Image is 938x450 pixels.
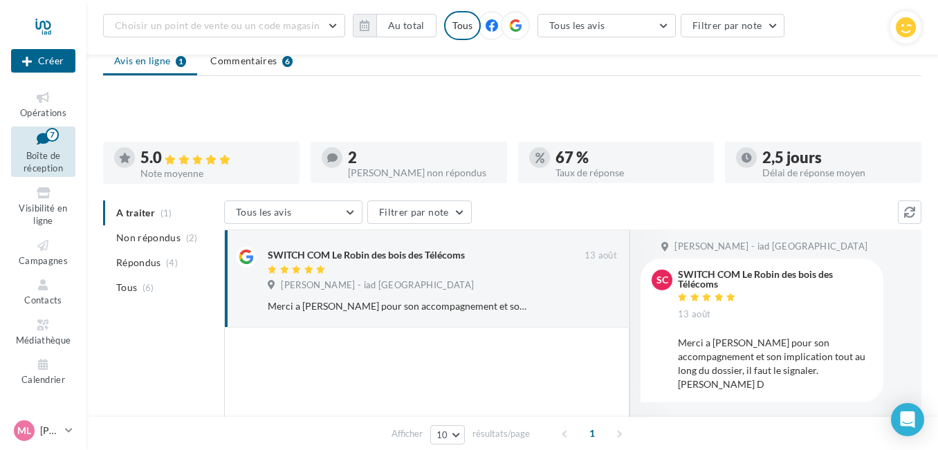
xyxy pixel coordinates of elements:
span: 10 [436,429,448,440]
a: Médiathèque [11,315,75,348]
span: Répondus [116,256,161,270]
div: Tous [444,11,481,40]
span: SC [656,273,668,287]
span: résultats/page [472,427,530,440]
button: Au total [376,14,436,37]
span: Tous les avis [549,19,605,31]
button: 10 [430,425,466,444]
span: Tous [116,281,137,294]
span: [PERSON_NAME] - iad [GEOGRAPHIC_DATA] [281,279,474,292]
button: Au total [353,14,436,37]
span: (2) [186,232,198,243]
button: Choisir un point de vente ou un code magasin [103,14,345,37]
span: 1 [581,422,603,444]
div: 6 [282,56,293,67]
span: Visibilité en ligne [19,203,67,227]
div: Délai de réponse moyen [762,168,910,178]
button: Tous les avis [537,14,676,37]
span: Ml [17,424,31,438]
div: Merci a [PERSON_NAME] pour son accompagnement et son implication tout au long du dossier, il faut... [678,336,872,391]
span: Contacts [24,294,62,306]
div: 7 [46,128,59,142]
span: Campagnes [19,255,68,266]
span: Non répondus [116,231,181,245]
span: Commentaires [210,54,277,68]
button: Créer [11,49,75,73]
a: Contacts [11,274,75,308]
span: Afficher [392,427,423,440]
span: 13 août [678,308,710,321]
p: [PERSON_NAME] [40,424,59,438]
div: Merci a [PERSON_NAME] pour son accompagnement et son implication tout au long du dossier, il faut... [268,299,527,313]
a: Calendrier [11,354,75,388]
span: (6) [142,282,154,293]
div: Nouvelle campagne [11,49,75,73]
div: SWITCH COM Le Robin des bois des Télécoms [268,248,465,262]
span: Médiathèque [16,335,71,346]
div: 2,5 jours [762,150,910,165]
div: [PERSON_NAME] non répondus [348,168,496,178]
div: 2 [348,150,496,165]
span: Choisir un point de vente ou un code magasin [115,19,320,31]
button: Filtrer par note [681,14,785,37]
span: Opérations [20,107,66,118]
div: Open Intercom Messenger [891,403,924,436]
a: Boîte de réception7 [11,126,75,177]
a: Opérations [11,87,75,121]
a: Campagnes [11,235,75,269]
span: Calendrier [21,374,65,385]
span: (4) [166,257,178,268]
a: Visibilité en ligne [11,182,75,229]
span: 13 août [585,250,617,262]
div: 67 % [555,150,703,165]
span: Boîte de réception [24,150,63,174]
button: Filtrer par note [367,200,472,224]
div: Taux de réponse [555,168,703,178]
a: Ml [PERSON_NAME] [11,418,75,444]
button: Tous les avis [224,200,362,224]
span: Tous les avis [236,206,292,218]
div: Note moyenne [140,169,288,178]
div: SWITCH COM Le Robin des bois des Télécoms [678,270,870,289]
span: [PERSON_NAME] - iad [GEOGRAPHIC_DATA] [674,241,867,253]
div: 5.0 [140,150,288,166]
